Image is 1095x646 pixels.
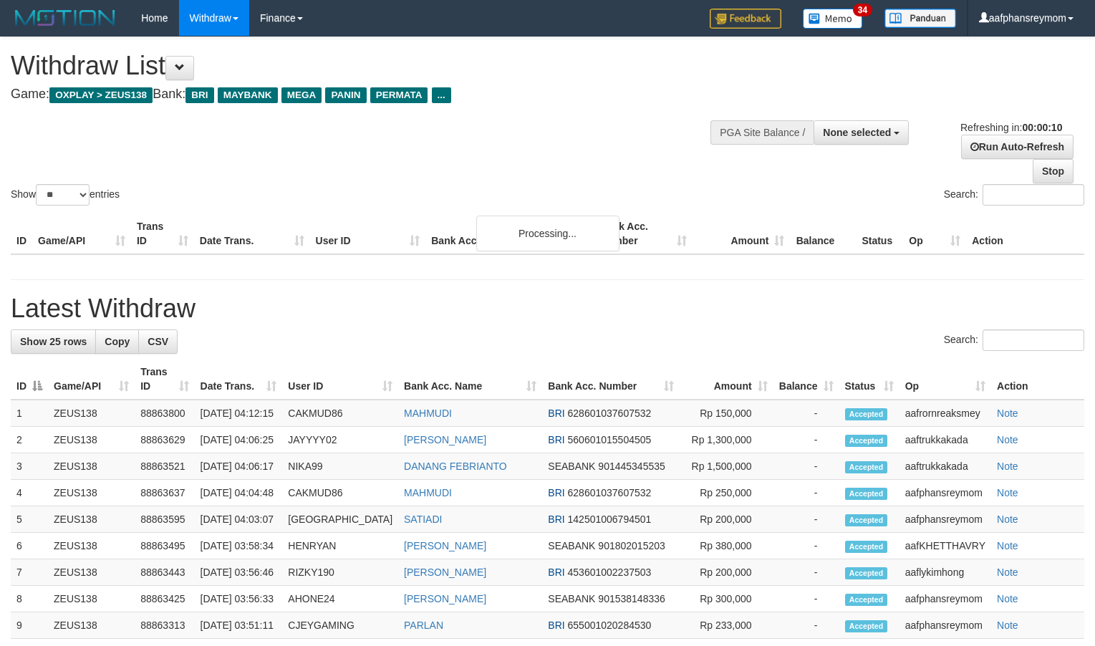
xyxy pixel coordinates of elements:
[148,336,168,347] span: CSV
[773,400,839,427] td: -
[773,427,839,453] td: -
[680,612,773,639] td: Rp 233,000
[997,540,1018,551] a: Note
[425,213,594,254] th: Bank Acc. Name
[135,586,194,612] td: 88863425
[997,408,1018,419] a: Note
[105,336,130,347] span: Copy
[11,52,715,80] h1: Withdraw List
[884,9,956,28] img: panduan.png
[11,213,32,254] th: ID
[195,612,283,639] td: [DATE] 03:51:11
[568,408,652,419] span: Copy 628601037607532 to clipboard
[282,559,398,586] td: RIZKY190
[790,213,856,254] th: Balance
[773,533,839,559] td: -
[404,461,507,472] a: DANANG FEBRIANTO
[693,213,791,254] th: Amount
[773,506,839,533] td: -
[680,400,773,427] td: Rp 150,000
[135,533,194,559] td: 88863495
[983,329,1084,351] input: Search:
[845,488,888,500] span: Accepted
[773,586,839,612] td: -
[680,480,773,506] td: Rp 250,000
[11,453,48,480] td: 3
[944,329,1084,351] label: Search:
[49,87,153,103] span: OXPLAY > ZEUS138
[773,480,839,506] td: -
[404,514,442,525] a: SATIADI
[48,453,135,480] td: ZEUS138
[195,359,283,400] th: Date Trans.: activate to sort column ascending
[961,135,1074,159] a: Run Auto-Refresh
[404,620,443,631] a: PARLAN
[997,567,1018,578] a: Note
[1022,122,1062,133] strong: 00:00:10
[899,533,991,559] td: aafKHETTHAVRY
[773,453,839,480] td: -
[899,427,991,453] td: aaftrukkakada
[845,541,888,553] span: Accepted
[773,359,839,400] th: Balance: activate to sort column ascending
[48,559,135,586] td: ZEUS138
[135,480,194,506] td: 88863637
[773,612,839,639] td: -
[310,213,426,254] th: User ID
[404,567,486,578] a: [PERSON_NAME]
[814,120,909,145] button: None selected
[899,359,991,400] th: Op: activate to sort column ascending
[548,487,564,498] span: BRI
[997,434,1018,445] a: Note
[11,7,120,29] img: MOTION_logo.png
[325,87,366,103] span: PANIN
[542,359,680,400] th: Bank Acc. Number: activate to sort column ascending
[282,586,398,612] td: AHONE24
[195,533,283,559] td: [DATE] 03:58:34
[680,533,773,559] td: Rp 380,000
[282,533,398,559] td: HENRYAN
[966,213,1084,254] th: Action
[195,506,283,533] td: [DATE] 04:03:07
[803,9,863,29] img: Button%20Memo.svg
[680,559,773,586] td: Rp 200,000
[135,559,194,586] td: 88863443
[710,9,781,29] img: Feedback.jpg
[598,593,665,604] span: Copy 901538148336 to clipboard
[568,567,652,578] span: Copy 453601002237503 to clipboard
[548,593,595,604] span: SEABANK
[548,567,564,578] span: BRI
[282,427,398,453] td: JAYYYY02
[568,434,652,445] span: Copy 560601015504505 to clipboard
[11,559,48,586] td: 7
[594,213,693,254] th: Bank Acc. Number
[845,461,888,473] span: Accepted
[839,359,899,400] th: Status: activate to sort column ascending
[899,480,991,506] td: aafphansreymom
[568,514,652,525] span: Copy 142501006794501 to clipboard
[598,540,665,551] span: Copy 901802015203 to clipboard
[548,540,595,551] span: SEABANK
[282,480,398,506] td: CAKMUD86
[32,213,131,254] th: Game/API
[138,329,178,354] a: CSV
[404,434,486,445] a: [PERSON_NAME]
[282,359,398,400] th: User ID: activate to sort column ascending
[845,594,888,606] span: Accepted
[370,87,428,103] span: PERMATA
[282,400,398,427] td: CAKMUD86
[823,127,891,138] span: None selected
[773,559,839,586] td: -
[568,487,652,498] span: Copy 628601037607532 to clipboard
[282,612,398,639] td: CJEYGAMING
[710,120,814,145] div: PGA Site Balance /
[195,559,283,586] td: [DATE] 03:56:46
[95,329,139,354] a: Copy
[548,514,564,525] span: BRI
[899,559,991,586] td: aaflykimhong
[853,4,872,16] span: 34
[11,427,48,453] td: 2
[11,400,48,427] td: 1
[432,87,451,103] span: ...
[997,487,1018,498] a: Note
